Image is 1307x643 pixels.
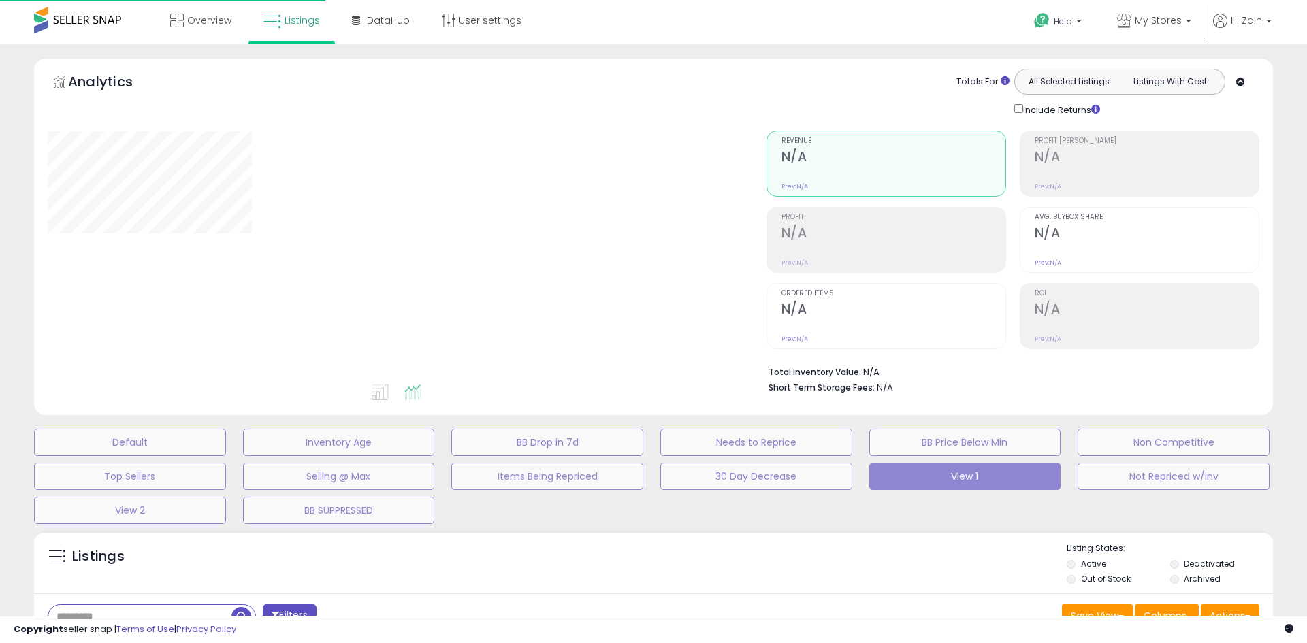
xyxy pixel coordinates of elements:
[14,623,63,636] strong: Copyright
[34,497,226,524] button: View 2
[1213,14,1272,44] a: Hi Zain
[1078,429,1270,456] button: Non Competitive
[1135,14,1182,27] span: My Stores
[1035,137,1259,145] span: Profit [PERSON_NAME]
[1035,290,1259,297] span: ROI
[1119,73,1221,90] button: Listings With Cost
[869,463,1061,490] button: View 1
[1078,463,1270,490] button: Not Repriced w/inv
[1018,73,1120,90] button: All Selected Listings
[660,463,852,490] button: 30 Day Decrease
[187,14,231,27] span: Overview
[769,382,875,393] b: Short Term Storage Fees:
[781,301,1005,320] h2: N/A
[14,623,236,636] div: seller snap | |
[781,259,808,267] small: Prev: N/A
[34,463,226,490] button: Top Sellers
[1035,225,1259,244] h2: N/A
[285,14,320,27] span: Listings
[781,225,1005,244] h2: N/A
[660,429,852,456] button: Needs to Reprice
[781,214,1005,221] span: Profit
[1035,214,1259,221] span: Avg. Buybox Share
[956,76,1010,88] div: Totals For
[1035,301,1259,320] h2: N/A
[68,72,159,95] h5: Analytics
[451,429,643,456] button: BB Drop in 7d
[1035,259,1061,267] small: Prev: N/A
[451,463,643,490] button: Items Being Repriced
[34,429,226,456] button: Default
[781,149,1005,167] h2: N/A
[769,363,1249,379] li: N/A
[1035,335,1061,343] small: Prev: N/A
[1023,2,1095,44] a: Help
[1004,101,1116,117] div: Include Returns
[781,335,808,343] small: Prev: N/A
[869,429,1061,456] button: BB Price Below Min
[1035,149,1259,167] h2: N/A
[1054,16,1072,27] span: Help
[1231,14,1262,27] span: Hi Zain
[243,497,435,524] button: BB SUPPRESSED
[781,137,1005,145] span: Revenue
[781,290,1005,297] span: Ordered Items
[769,366,861,378] b: Total Inventory Value:
[243,463,435,490] button: Selling @ Max
[367,14,410,27] span: DataHub
[243,429,435,456] button: Inventory Age
[1033,12,1050,29] i: Get Help
[877,381,893,394] span: N/A
[781,182,808,191] small: Prev: N/A
[1035,182,1061,191] small: Prev: N/A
